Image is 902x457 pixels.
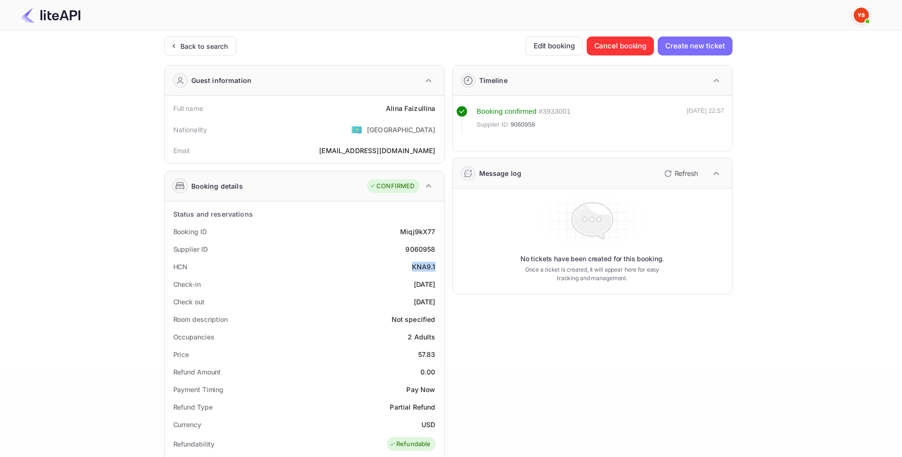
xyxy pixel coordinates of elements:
[369,182,414,191] div: CONFIRMED
[687,106,724,134] div: [DATE] 22:57
[390,402,435,412] div: Partial Refund
[173,262,188,272] div: HCN
[173,103,203,113] div: Full name
[659,166,702,181] button: Refresh
[408,332,435,342] div: 2 Adults
[351,121,362,138] span: United States
[173,209,253,219] div: Status and reservations
[173,420,201,430] div: Currency
[173,402,213,412] div: Refund Type
[173,227,207,237] div: Booking ID
[405,244,435,254] div: 9060958
[173,146,190,155] div: Email
[400,227,435,237] div: Miqj9kX77
[587,37,654,55] button: Cancel booking
[392,314,436,324] div: Not specified
[414,297,436,307] div: [DATE]
[418,349,436,359] div: 57.83
[180,41,228,51] div: Back to search
[173,314,228,324] div: Room description
[477,106,537,117] div: Booking confirmed
[477,120,510,129] span: Supplier ID:
[675,168,698,178] p: Refresh
[386,103,435,113] div: Alina Faizullina
[518,265,667,283] p: Once a ticket is created, it will appear here for easy tracking and management.
[538,106,571,117] div: # 3933001
[319,146,435,155] div: [EMAIL_ADDRESS][DOMAIN_NAME]
[414,279,436,289] div: [DATE]
[21,8,80,23] img: LiteAPI Logo
[658,37,732,55] button: Create new ticket
[406,384,435,394] div: Pay Now
[173,384,224,394] div: Payment Timing
[191,75,252,85] div: Guest information
[173,279,201,289] div: Check-in
[173,332,214,342] div: Occupancies
[421,420,435,430] div: USD
[173,244,208,254] div: Supplier ID
[173,439,215,449] div: Refundability
[173,297,205,307] div: Check out
[173,125,207,135] div: Nationality
[367,125,436,135] div: [GEOGRAPHIC_DATA]
[173,349,189,359] div: Price
[191,181,243,191] div: Booking details
[389,439,431,449] div: Refundable
[520,254,664,264] p: No tickets have been created for this booking.
[854,8,869,23] img: Yandex Support
[510,120,535,129] span: 9060958
[173,367,221,377] div: Refund Amount
[412,262,436,272] div: KNA9.1
[420,367,436,377] div: 0.00
[479,168,522,178] div: Message log
[479,75,508,85] div: Timeline
[526,37,583,55] button: Edit booking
